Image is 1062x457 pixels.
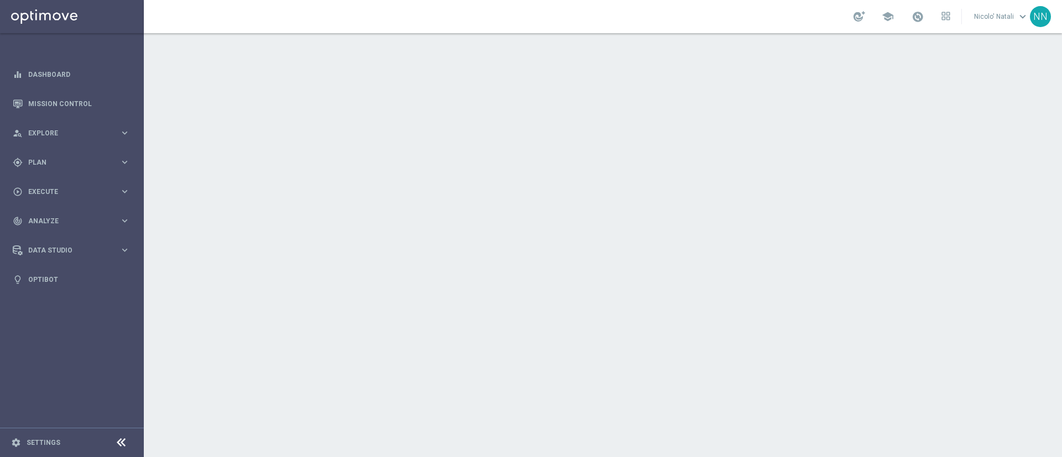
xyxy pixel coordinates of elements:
button: equalizer Dashboard [12,70,131,79]
i: track_changes [13,216,23,226]
button: gps_fixed Plan keyboard_arrow_right [12,158,131,167]
span: Analyze [28,218,119,224]
i: keyboard_arrow_right [119,186,130,197]
button: Data Studio keyboard_arrow_right [12,246,131,255]
span: school [882,10,894,23]
button: person_search Explore keyboard_arrow_right [12,129,131,138]
i: keyboard_arrow_right [119,128,130,138]
div: Dashboard [13,60,130,89]
div: Analyze [13,216,119,226]
i: person_search [13,128,23,138]
button: play_circle_outline Execute keyboard_arrow_right [12,187,131,196]
div: Data Studio [13,245,119,255]
span: Data Studio [28,247,119,254]
i: settings [11,438,21,448]
a: Optibot [28,265,130,294]
i: keyboard_arrow_right [119,216,130,226]
i: lightbulb [13,275,23,285]
a: Dashboard [28,60,130,89]
span: keyboard_arrow_down [1017,10,1029,23]
div: Explore [13,128,119,138]
span: Plan [28,159,119,166]
div: Plan [13,157,119,167]
button: lightbulb Optibot [12,275,131,284]
div: Mission Control [13,89,130,118]
div: Execute [13,187,119,197]
i: play_circle_outline [13,187,23,197]
span: Execute [28,188,119,195]
a: Mission Control [28,89,130,118]
div: Optibot [13,265,130,294]
button: Mission Control [12,99,131,108]
button: track_changes Analyze keyboard_arrow_right [12,217,131,225]
i: keyboard_arrow_right [119,157,130,167]
span: Explore [28,130,119,136]
i: equalizer [13,70,23,80]
a: Nicolo' Natalikeyboard_arrow_down [973,8,1030,25]
i: gps_fixed [13,157,23,167]
a: Settings [27,439,60,446]
i: keyboard_arrow_right [119,245,130,255]
div: NN [1030,6,1051,27]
